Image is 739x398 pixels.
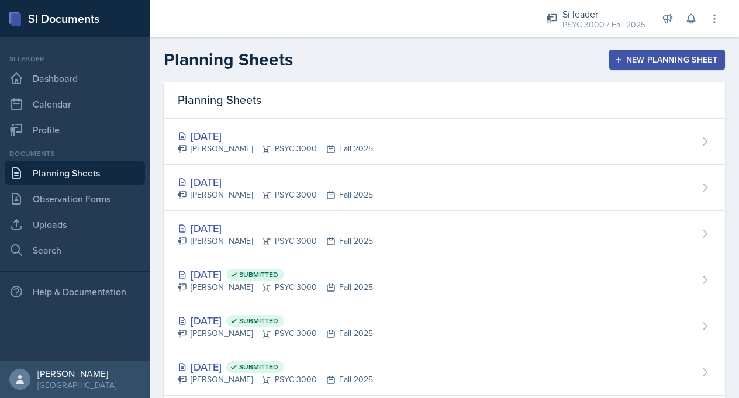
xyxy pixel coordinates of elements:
span: Submitted [239,270,278,279]
div: [DATE] [178,359,373,375]
a: Search [5,238,145,262]
div: [DATE] [178,267,373,282]
div: New Planning Sheet [617,55,717,64]
a: [DATE] Submitted [PERSON_NAME]PSYC 3000Fall 2025 [164,257,725,303]
a: [DATE] Submitted [PERSON_NAME]PSYC 3000Fall 2025 [164,349,725,396]
div: Documents [5,148,145,159]
a: Dashboard [5,67,145,90]
div: [PERSON_NAME] PSYC 3000 Fall 2025 [178,373,373,386]
div: Si leader [562,7,645,21]
div: [DATE] [178,220,373,236]
div: [PERSON_NAME] [37,368,116,379]
div: [DATE] [178,174,373,190]
a: [DATE] [PERSON_NAME]PSYC 3000Fall 2025 [164,165,725,211]
div: [PERSON_NAME] PSYC 3000 Fall 2025 [178,281,373,293]
div: Si leader [5,54,145,64]
span: Submitted [239,362,278,372]
div: [GEOGRAPHIC_DATA] [37,379,116,391]
div: [DATE] [178,313,373,328]
div: Help & Documentation [5,280,145,303]
a: Planning Sheets [5,161,145,185]
div: [PERSON_NAME] PSYC 3000 Fall 2025 [178,327,373,340]
a: Calendar [5,92,145,116]
a: Profile [5,118,145,141]
a: Observation Forms [5,187,145,210]
h2: Planning Sheets [164,49,293,70]
div: [PERSON_NAME] PSYC 3000 Fall 2025 [178,143,373,155]
a: [DATE] [PERSON_NAME]PSYC 3000Fall 2025 [164,211,725,257]
div: [DATE] [178,128,373,144]
a: Uploads [5,213,145,236]
span: Submitted [239,316,278,326]
div: [PERSON_NAME] PSYC 3000 Fall 2025 [178,235,373,247]
div: Planning Sheets [164,82,725,119]
a: [DATE] [PERSON_NAME]PSYC 3000Fall 2025 [164,119,725,165]
div: PSYC 3000 / Fall 2025 [562,19,645,31]
button: New Planning Sheet [609,50,725,70]
div: [PERSON_NAME] PSYC 3000 Fall 2025 [178,189,373,201]
a: [DATE] Submitted [PERSON_NAME]PSYC 3000Fall 2025 [164,303,725,349]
